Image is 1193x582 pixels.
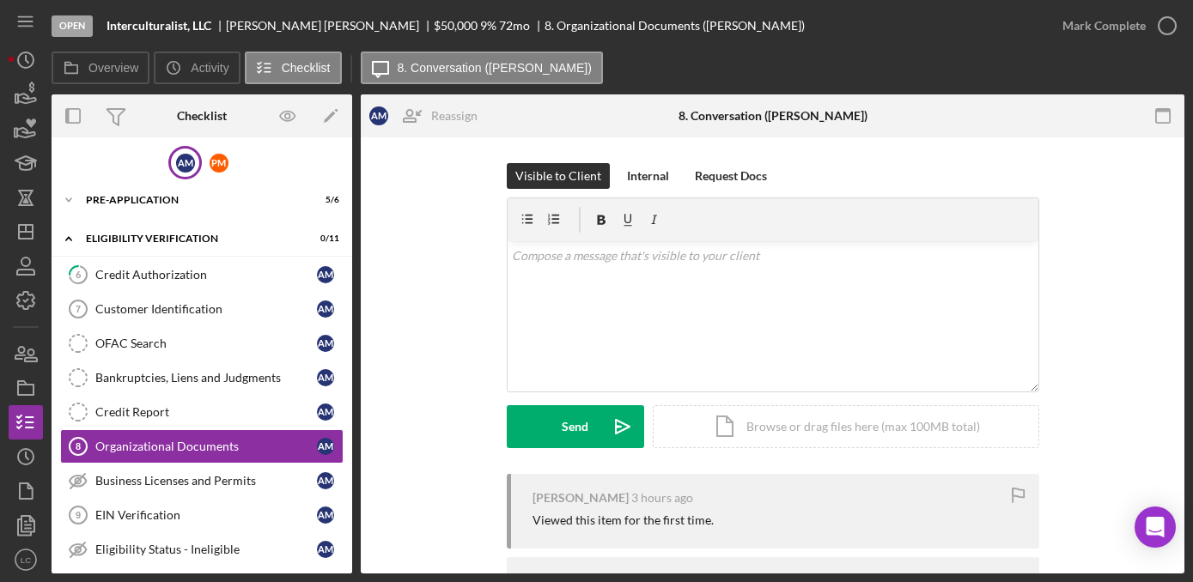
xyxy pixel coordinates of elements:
[76,269,82,280] tspan: 6
[361,52,603,84] button: 8. Conversation ([PERSON_NAME])
[60,258,344,292] a: 6Credit AuthorizationAM
[317,541,334,558] div: A M
[9,543,43,577] button: LC
[679,109,867,123] div: 8. Conversation ([PERSON_NAME])
[95,371,317,385] div: Bankruptcies, Liens and Judgments
[1135,506,1176,548] div: Open Intercom Messenger
[480,19,496,33] div: 9 %
[317,369,334,386] div: A M
[317,335,334,352] div: A M
[95,268,317,282] div: Credit Authorization
[177,109,227,123] div: Checklist
[95,440,317,453] div: Organizational Documents
[76,304,81,314] tspan: 7
[60,395,344,429] a: Credit ReportAM
[60,292,344,326] a: 7Customer IdentificationAM
[695,163,767,189] div: Request Docs
[95,474,317,488] div: Business Licenses and Permits
[52,15,93,37] div: Open
[60,326,344,361] a: OFAC SearchAM
[21,555,31,565] text: LC
[1062,9,1146,43] div: Mark Complete
[86,195,296,205] div: Pre-Application
[317,472,334,489] div: A M
[431,99,478,133] div: Reassign
[154,52,240,84] button: Activity
[507,405,644,448] button: Send
[627,163,669,189] div: Internal
[95,508,317,522] div: EIN Verification
[52,52,149,84] button: Overview
[317,438,334,455] div: A M
[60,532,344,567] a: Eligibility Status - IneligibleAM
[308,195,339,205] div: 5 / 6
[317,266,334,283] div: A M
[317,403,334,421] div: A M
[60,361,344,395] a: Bankruptcies, Liens and JudgmentsAM
[60,429,344,464] a: 8Organizational DocumentsAM
[562,405,588,448] div: Send
[533,491,629,505] div: [PERSON_NAME]
[282,61,331,75] label: Checklist
[191,61,228,75] label: Activity
[88,61,138,75] label: Overview
[686,163,776,189] button: Request Docs
[176,154,195,173] div: A M
[107,19,211,33] b: Interculturalist, LLC
[398,61,592,75] label: 8. Conversation ([PERSON_NAME])
[317,506,334,524] div: A M
[60,498,344,532] a: 9EIN VerificationAM
[60,464,344,498] a: Business Licenses and PermitsAM
[545,19,805,33] div: 8. Organizational Documents ([PERSON_NAME])
[618,163,678,189] button: Internal
[631,491,693,505] time: 2025-09-22 16:48
[76,510,81,520] tspan: 9
[95,543,317,556] div: Eligibility Status - Ineligible
[226,19,434,33] div: [PERSON_NAME] [PERSON_NAME]
[499,19,530,33] div: 72 mo
[533,513,714,527] div: Viewed this item for the first time.
[245,52,342,84] button: Checklist
[1045,9,1184,43] button: Mark Complete
[515,163,601,189] div: Visible to Client
[95,405,317,419] div: Credit Report
[210,154,228,173] div: P M
[95,336,317,350] div: OFAC Search
[369,106,388,125] div: A M
[86,233,296,244] div: Eligibility Verification
[317,300,334,318] div: A M
[76,441,81,452] tspan: 8
[507,163,610,189] button: Visible to Client
[361,99,495,133] button: AMReassign
[308,233,339,244] div: 0 / 11
[434,18,478,33] span: $50,000
[95,302,317,316] div: Customer Identification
